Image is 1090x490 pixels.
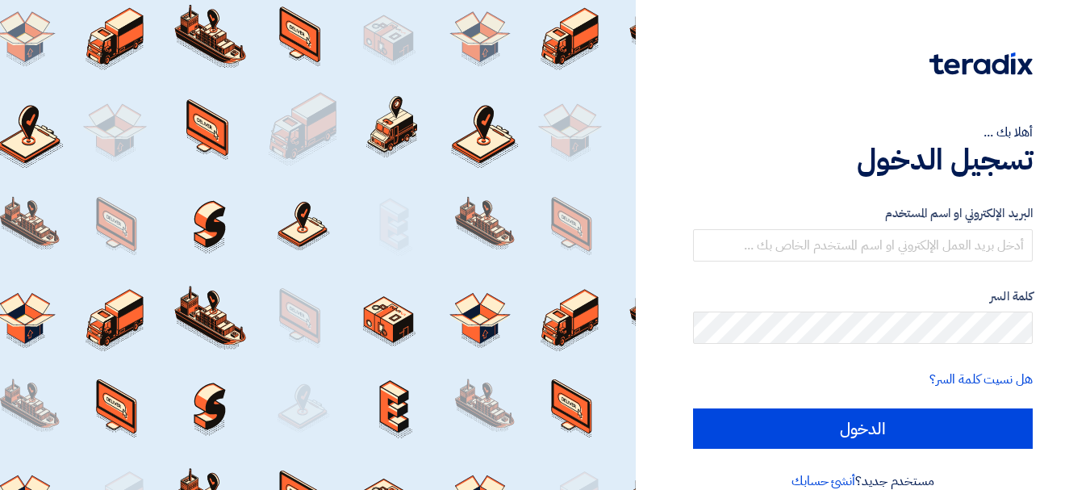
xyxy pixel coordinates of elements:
input: أدخل بريد العمل الإلكتروني او اسم المستخدم الخاص بك ... [693,229,1033,262]
input: الدخول [693,408,1033,449]
a: هل نسيت كلمة السر؟ [929,370,1033,389]
div: أهلا بك ... [693,123,1033,142]
h1: تسجيل الدخول [693,142,1033,178]
label: كلمة السر [693,287,1033,306]
label: البريد الإلكتروني او اسم المستخدم [693,204,1033,223]
img: Teradix logo [929,52,1033,75]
